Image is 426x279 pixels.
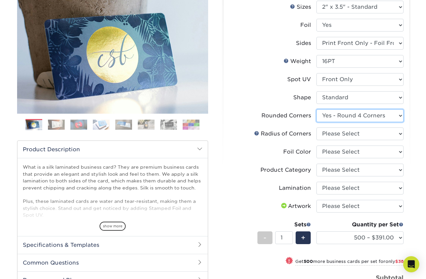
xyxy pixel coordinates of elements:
img: Business Cards 01 [25,117,42,133]
div: Rounded Corners [261,112,311,120]
span: only [385,259,404,264]
div: Sizes [290,3,311,11]
span: + [301,233,305,243]
img: Business Cards 08 [183,119,199,130]
span: - [263,233,266,243]
small: Get more business cards per set for [295,259,404,266]
div: Sides [296,39,311,47]
h2: Product Description [17,141,208,158]
div: Weight [284,57,311,65]
img: Business Cards 03 [70,119,87,130]
div: Lamination [279,184,311,192]
img: Business Cards 07 [160,119,177,130]
div: Quantity per Set [316,221,404,229]
img: Business Cards 02 [48,119,65,130]
img: Business Cards 06 [138,119,155,130]
span: $38 [395,259,404,264]
div: Product Category [260,166,311,174]
h2: Common Questions [17,254,208,271]
div: Open Intercom Messenger [403,256,419,272]
div: Sets [257,221,311,229]
p: What is a silk laminated business card? They are premium business cards that provide an elegant a... [23,164,202,273]
div: Radius of Corners [254,130,311,138]
div: Spot UV [287,75,311,83]
span: show more [100,222,126,231]
div: Foil [300,21,311,29]
div: Foil Color [283,148,311,156]
img: Business Cards 05 [115,119,132,130]
div: Shape [293,94,311,102]
h2: Specifications & Templates [17,236,208,254]
strong: 500 [304,259,313,264]
img: Business Cards 04 [93,119,110,130]
span: ! [288,258,290,265]
div: Artwork [280,202,311,210]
